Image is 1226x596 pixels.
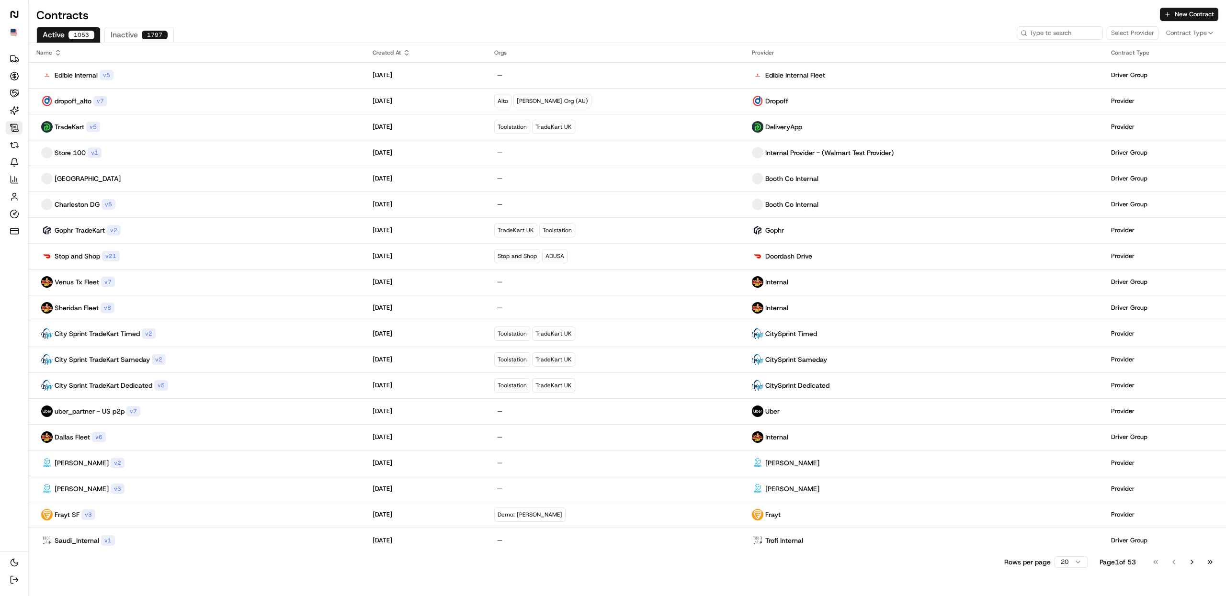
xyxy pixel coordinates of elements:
p: Internal [765,432,788,442]
img: frayt-logo.jpeg [752,509,763,520]
div: Orgs [494,49,737,56]
p: Driver Group [1111,71,1147,79]
p: — [497,148,737,157]
p: Frayt [765,510,781,519]
div: Toolstation [494,326,530,341]
p: City Sprint TradeKart Timed [55,329,140,338]
p: CitySprint Dedicated [765,381,829,390]
p: Dropoff [765,96,788,106]
img: profile_Saudi_internal_fleet.png [41,535,53,546]
p: Driver Group [1111,200,1147,209]
img: frayt-logo.jpeg [41,509,53,520]
div: Stop and Shop [494,249,540,263]
div: v 1 [101,535,115,546]
button: Active [36,27,101,43]
div: Toolstation [494,352,530,367]
div: Demo: [PERSON_NAME] [494,507,566,522]
img: mrjim.png [752,276,763,288]
p: [DATE] [373,355,392,364]
p: [DATE] [373,252,392,260]
div: v 21 [102,251,120,261]
p: — [497,459,737,467]
p: [PERSON_NAME] [765,484,819,494]
p: Trofi Internal [765,536,803,545]
p: [DATE] [373,329,392,338]
p: [DATE] [373,174,392,183]
p: Provider [1111,484,1135,493]
p: Provider [1111,407,1135,416]
p: [PERSON_NAME] [55,458,109,468]
input: Type to search [1017,26,1103,40]
div: v 2 [142,328,156,339]
p: [PERSON_NAME] [765,458,819,468]
p: [DATE] [373,433,392,441]
p: Charleston DG [55,200,100,209]
img: stuart-logo.webp [752,483,763,495]
img: doordash_logo_v2.png [41,250,53,262]
div: Contract Type [1111,49,1218,56]
p: — [497,71,737,79]
img: deliveryapp_logo.png [752,121,763,133]
p: [DATE] [373,97,392,105]
p: [DATE] [373,536,392,545]
p: Driver Group [1111,304,1147,312]
button: Select Provider [1107,26,1158,40]
img: profile_citysprint_partner.png [752,328,763,339]
div: v 3 [111,484,125,494]
div: v 7 [93,96,107,106]
div: Alto [494,94,511,108]
p: Internal Provider - (Walmart Test Provider) [765,148,894,157]
p: — [497,174,737,183]
p: Provider [1111,459,1135,467]
p: Driver Group [1111,278,1147,286]
div: TradeKart UK [532,120,575,134]
div: v 1 [88,147,102,158]
p: Dallas Fleet [55,432,90,442]
img: profile_citysprint_partner.png [41,328,53,339]
p: Driver Group [1111,174,1147,183]
img: stuart-logo.webp [41,457,53,469]
div: TradeKart UK [532,352,575,367]
div: v 7 [101,277,115,287]
p: — [497,536,737,545]
p: Driver Group [1111,536,1147,545]
img: profile_citysprint_partner.png [752,354,763,365]
img: mrjim.png [41,302,53,314]
p: Stop and Shop [55,251,100,261]
p: Internal [765,303,788,313]
p: Sheridan Fleet [55,303,99,313]
p: [DATE] [373,459,392,467]
p: Venus Tx Fleet [55,277,99,287]
p: [DATE] [373,226,392,235]
button: New Contract [1160,8,1218,21]
p: — [497,407,737,416]
div: v 8 [101,303,114,313]
p: [GEOGRAPHIC_DATA] [55,174,121,183]
p: Store 100 [55,148,86,157]
p: CitySprint Sameday [765,355,827,364]
img: mrjim.png [752,302,763,314]
img: dropoff_logo_v2.png [752,95,763,107]
div: v 6 [92,432,106,442]
div: v 5 [86,122,100,132]
div: v 3 [81,509,95,520]
div: Toolstation [494,378,530,393]
p: Frayt SF [55,510,79,519]
div: Provider [752,49,1096,56]
p: uber_partner - US p2p [55,406,125,416]
div: ADUSA [542,249,568,263]
img: profile_uber_partner.png [41,405,53,417]
img: deliveryapp_logo.png [41,121,53,133]
p: Edible Internal [55,70,98,80]
button: Contract Type [1162,24,1218,42]
img: profile_internal_provider_edible_staging_internal.png [752,69,763,81]
p: [PERSON_NAME] [55,484,109,494]
p: Provider [1111,252,1135,260]
p: City Sprint TradeKart Sameday [55,355,150,364]
div: v 5 [100,70,114,80]
img: dropoff_logo_v2.png [41,95,53,107]
p: DeliveryApp [765,122,802,132]
p: — [497,304,737,312]
img: mrjim.png [41,276,53,288]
